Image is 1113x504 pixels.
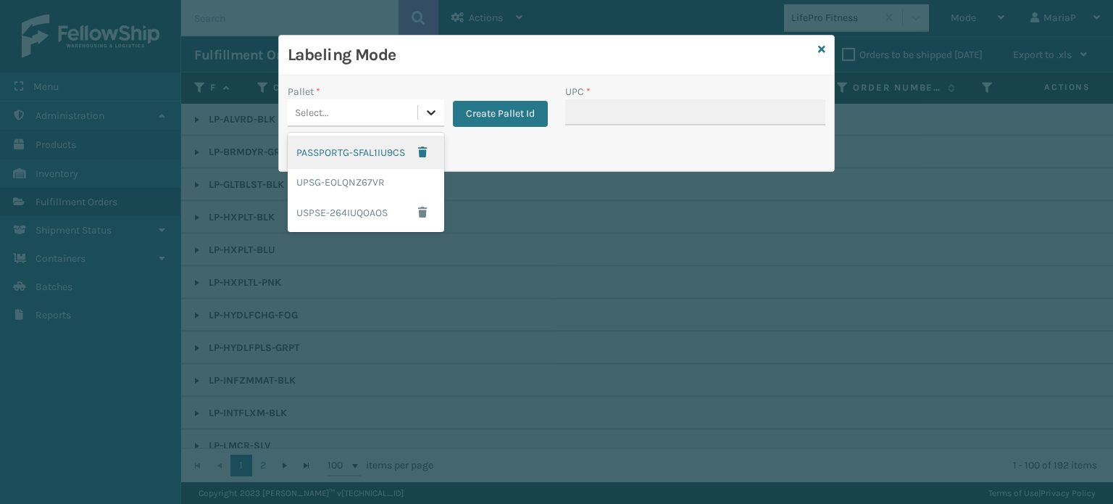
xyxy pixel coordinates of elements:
[453,101,548,127] button: Create Pallet Id
[288,169,444,196] div: UPSG-EOLQNZ67VR
[288,136,444,169] div: PASSPORTG-SFAL1IU9CS
[295,105,329,120] div: Select...
[565,84,591,99] label: UPC
[288,44,812,66] h3: Labeling Mode
[288,196,444,229] div: USPSE-264IUQOAOS
[288,84,320,99] label: Pallet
